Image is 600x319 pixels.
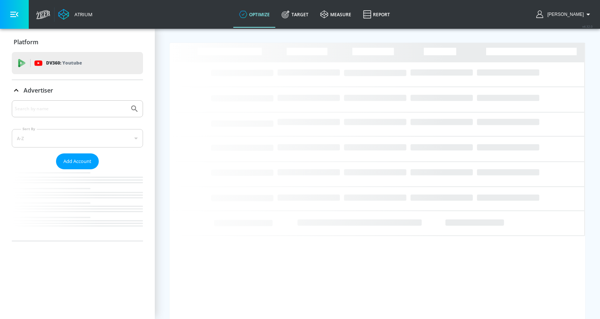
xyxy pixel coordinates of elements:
div: DV360: Youtube [12,52,143,74]
button: [PERSON_NAME] [536,10,593,19]
div: Atrium [71,11,93,18]
p: Youtube [62,59,82,67]
a: optimize [233,1,276,28]
label: Sort By [21,126,37,131]
p: Platform [14,38,38,46]
p: Advertiser [24,86,53,94]
input: Search by name [15,104,126,114]
nav: list of Advertiser [12,169,143,241]
div: Advertiser [12,80,143,101]
a: measure [314,1,357,28]
span: login as: maria.guzman@zefr.com [544,12,584,17]
p: DV360: [46,59,82,67]
a: Target [276,1,314,28]
div: Advertiser [12,100,143,241]
button: Add Account [56,153,99,169]
a: Report [357,1,396,28]
span: Add Account [63,157,91,166]
a: Atrium [58,9,93,20]
div: Platform [12,32,143,52]
span: v 4.32.0 [582,24,593,28]
div: A-Z [12,129,143,148]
